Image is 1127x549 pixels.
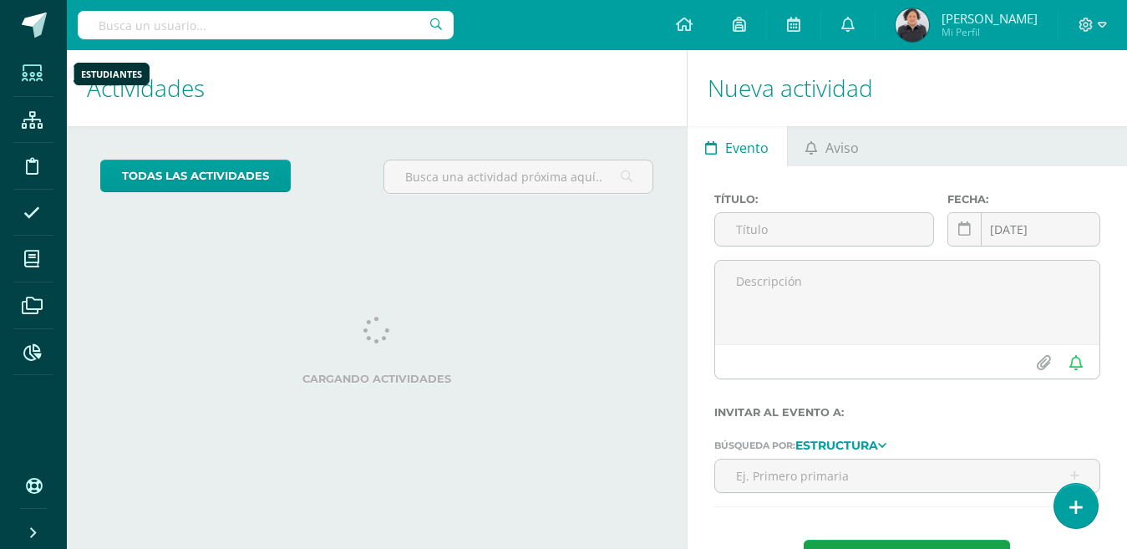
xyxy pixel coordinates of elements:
span: Búsqueda por: [714,440,795,451]
input: Busca una actividad próxima aquí... [384,160,652,193]
span: [PERSON_NAME] [942,10,1038,27]
input: Busca un usuario... [78,11,454,39]
span: Aviso [825,128,859,168]
span: Evento [725,128,769,168]
label: Invitar al evento a: [714,406,1100,419]
input: Fecha de entrega [948,213,1099,246]
div: Estudiantes [81,68,142,80]
a: Evento [688,126,787,166]
input: Ej. Primero primaria [715,460,1099,492]
span: Mi Perfil [942,25,1038,39]
a: Estructura [795,439,886,450]
input: Título [715,213,933,246]
img: b320ebaa10fb9956e46def06075f75a2.png [896,8,929,42]
a: Aviso [788,126,877,166]
a: todas las Actividades [100,160,291,192]
strong: Estructura [795,438,878,453]
h1: Actividades [87,50,667,126]
label: Fecha: [947,193,1100,206]
label: Cargando actividades [100,373,653,385]
label: Título: [714,193,934,206]
h1: Nueva actividad [708,50,1107,126]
